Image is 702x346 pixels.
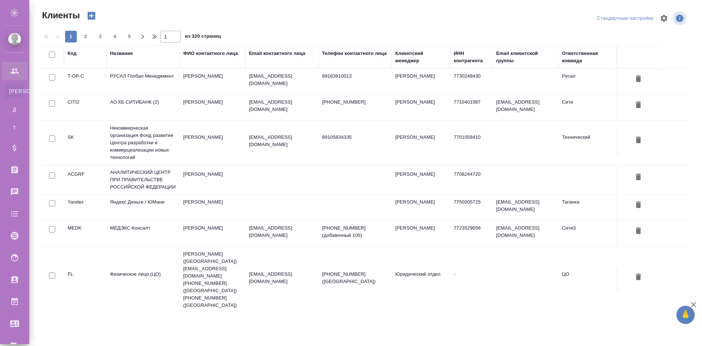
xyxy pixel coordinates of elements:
[450,130,492,156] td: 7701058410
[9,106,20,113] span: Д
[322,72,388,80] p: 89163910013
[185,32,221,42] span: из 320 страниц
[64,167,106,193] td: ACGRF
[558,130,617,156] td: Технический
[106,165,180,194] td: АНАЛИТИЧЕСКИЙ ЦЕНТР ПРИ ПРАВИТЕЛЬСТВЕ РОССИЙСКОЙ ФЕДЕРАЦИИ
[106,69,180,94] td: РУСАЛ Глобал Менеджмент
[64,130,106,156] td: SK
[94,31,106,42] button: 3
[64,69,106,94] td: T-OP-C
[632,171,645,184] button: Удалить
[395,50,446,64] div: Клиентский менеджер
[632,98,645,112] button: Удалить
[124,33,135,40] span: 5
[180,69,245,94] td: [PERSON_NAME]
[64,195,106,220] td: Yandex
[454,50,489,64] div: ИНН контрагента
[106,95,180,120] td: АО КБ СИТИБАНК (2)
[632,224,645,238] button: Удалить
[322,98,388,106] p: [PHONE_NUMBER]
[450,95,492,120] td: 7710401987
[595,13,655,24] div: split button
[80,33,91,40] span: 2
[180,167,245,193] td: [PERSON_NAME]
[80,31,91,42] button: 2
[492,221,558,246] td: [EMAIL_ADDRESS][DOMAIN_NAME]
[673,11,688,25] span: Посмотреть информацию
[492,195,558,220] td: [EMAIL_ADDRESS][DOMAIN_NAME]
[106,221,180,246] td: МЕДЭКС-Консалт
[558,221,617,246] td: Сити3
[392,95,450,120] td: [PERSON_NAME]
[249,134,315,148] p: [EMAIL_ADDRESS][DOMAIN_NAME]
[392,69,450,94] td: [PERSON_NAME]
[180,221,245,246] td: [PERSON_NAME]
[94,33,106,40] span: 3
[83,10,100,22] button: Создать
[632,271,645,284] button: Удалить
[392,130,450,156] td: [PERSON_NAME]
[64,95,106,120] td: CITI2
[655,10,673,27] span: Настроить таблицу
[632,198,645,212] button: Удалить
[632,72,645,86] button: Удалить
[676,306,695,324] button: 🙏
[562,50,613,64] div: Ответственная команда
[109,33,121,40] span: 4
[450,221,492,246] td: 7723529656
[183,50,238,57] div: ФИО контактного лица
[322,224,388,239] p: [PHONE_NUMBER] (добавочный 105)
[558,267,617,293] td: ЦО
[180,130,245,156] td: [PERSON_NAME]
[110,50,133,57] div: Название
[450,267,492,293] td: -
[450,195,492,220] td: 7750005725
[249,224,315,239] p: [EMAIL_ADDRESS][DOMAIN_NAME]
[249,98,315,113] p: [EMAIL_ADDRESS][DOMAIN_NAME]
[558,195,617,220] td: Таганка
[124,31,135,42] button: 5
[492,95,558,120] td: [EMAIL_ADDRESS][DOMAIN_NAME]
[322,134,388,141] p: 89105834335
[392,195,450,220] td: [PERSON_NAME]
[249,72,315,87] p: [EMAIL_ADDRESS][DOMAIN_NAME]
[450,167,492,193] td: 7708244720
[322,50,387,57] div: Телефон контактного лица
[5,84,24,98] a: [PERSON_NAME]
[249,271,315,285] p: [EMAIL_ADDRESS][DOMAIN_NAME]
[5,120,24,135] a: Т
[392,221,450,246] td: [PERSON_NAME]
[68,50,76,57] div: Код
[450,69,492,94] td: 7730248430
[40,10,80,21] span: Клиенты
[106,195,180,220] td: Яндекс Деньги / ЮМани
[322,271,388,285] p: [PHONE_NUMBER] ([GEOGRAPHIC_DATA])
[679,307,692,323] span: 🙏
[9,88,20,95] span: [PERSON_NAME]
[5,102,24,117] a: Д
[180,247,245,313] td: [PERSON_NAME] ([GEOGRAPHIC_DATA]) [EMAIL_ADDRESS][DOMAIN_NAME] [PHONE_NUMBER] ([GEOGRAPHIC_DATA])...
[9,124,20,131] span: Т
[106,267,180,293] td: Физическое лицо (ЦО)
[106,121,180,165] td: Некоммерческая организация Фонд развития Центра разработки и коммерциализации новых технологий
[558,95,617,120] td: Сити
[109,31,121,42] button: 4
[632,134,645,147] button: Удалить
[558,69,617,94] td: Русал
[64,221,106,246] td: MEDK
[180,95,245,120] td: [PERSON_NAME]
[249,50,305,57] div: Email контактного лица
[180,195,245,220] td: [PERSON_NAME]
[392,267,450,293] td: Юридический отдел
[392,167,450,193] td: [PERSON_NAME]
[64,267,106,293] td: FL
[496,50,555,64] div: Email клиентской группы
